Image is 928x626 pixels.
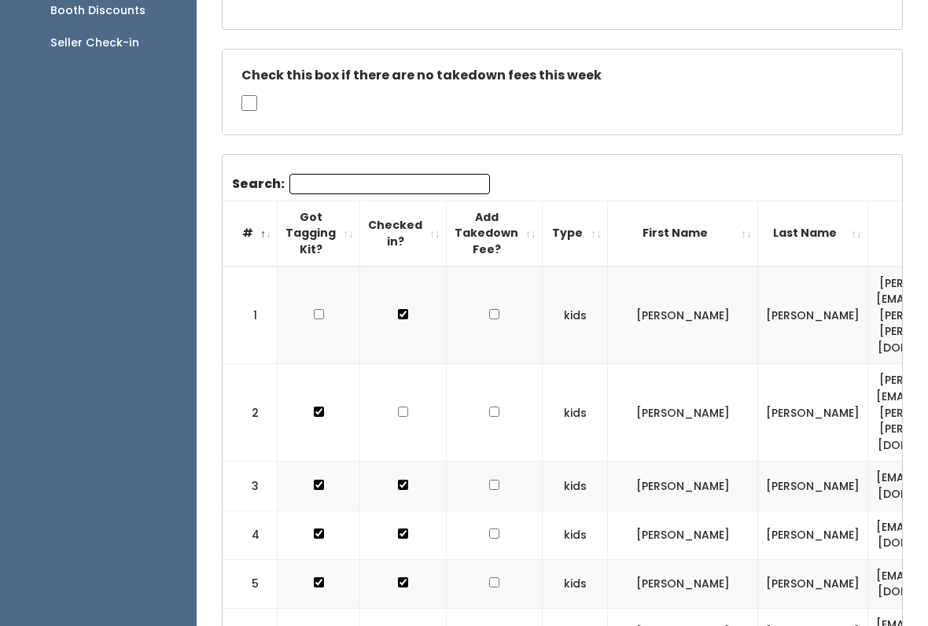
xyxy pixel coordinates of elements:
td: [PERSON_NAME] [608,267,758,364]
td: kids [543,462,608,510]
td: 4 [223,510,278,559]
th: #: activate to sort column descending [223,201,278,266]
div: Booth Discounts [50,2,145,19]
td: [PERSON_NAME] [758,364,868,462]
td: [PERSON_NAME] [758,462,868,510]
th: Type: activate to sort column ascending [543,201,608,266]
div: Seller Check-in [50,35,139,51]
td: 2 [223,364,278,462]
th: Got Tagging Kit?: activate to sort column ascending [278,201,360,266]
td: [PERSON_NAME] [608,559,758,608]
td: [PERSON_NAME] [608,364,758,462]
td: kids [543,364,608,462]
td: kids [543,559,608,608]
td: 5 [223,559,278,608]
th: Add Takedown Fee?: activate to sort column ascending [447,201,543,266]
td: [PERSON_NAME] [758,510,868,559]
label: Search: [232,174,490,194]
h5: Check this box if there are no takedown fees this week [241,68,883,83]
th: Checked in?: activate to sort column ascending [360,201,447,266]
td: [PERSON_NAME] [758,559,868,608]
th: First Name: activate to sort column ascending [608,201,758,266]
td: kids [543,510,608,559]
td: [PERSON_NAME] [608,510,758,559]
td: 3 [223,462,278,510]
td: [PERSON_NAME] [758,267,868,364]
td: kids [543,267,608,364]
input: Search: [289,174,490,194]
td: 1 [223,267,278,364]
th: Last Name: activate to sort column ascending [758,201,868,266]
td: [PERSON_NAME] [608,462,758,510]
